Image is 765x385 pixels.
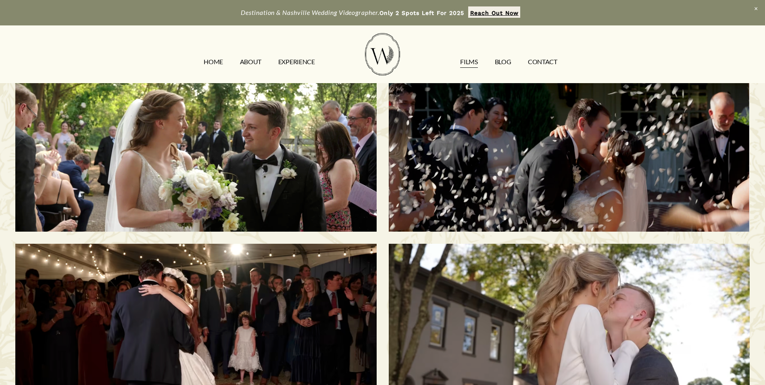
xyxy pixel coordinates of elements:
[204,55,223,68] a: HOME
[468,6,520,18] a: Reach Out Now
[460,55,477,68] a: FILMS
[240,55,261,68] a: ABOUT
[15,81,377,232] a: Morgan & Tommy | Nashville, TN
[495,55,511,68] a: Blog
[389,81,750,232] a: Savannah & Tommy | Nashville, TN
[365,33,400,75] img: Wild Fern Weddings
[470,10,519,16] strong: Reach Out Now
[528,55,557,68] a: CONTACT
[278,55,315,68] a: EXPERIENCE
